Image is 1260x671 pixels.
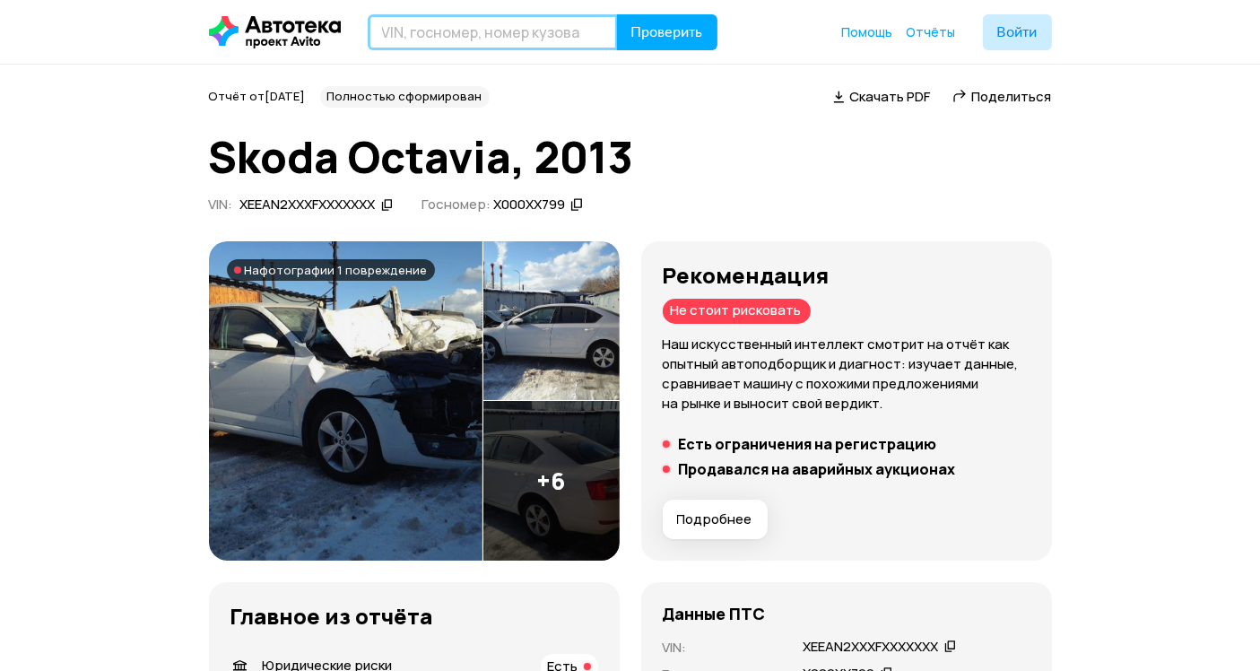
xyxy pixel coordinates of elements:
[842,23,893,40] span: Помощь
[663,604,766,623] h4: Данные ПТС
[421,195,491,213] span: Госномер:
[833,87,931,106] a: Скачать PDF
[907,23,956,41] a: Отчёты
[663,263,1030,288] h3: Рекомендация
[842,23,893,41] a: Помощь
[997,25,1038,39] span: Войти
[230,604,598,629] h3: Главное из отчёта
[209,133,1052,181] h1: Skoda Octavia, 2013
[663,299,811,324] div: Не стоит рисковать
[952,87,1052,106] a: Поделиться
[804,638,939,657] div: XEEAN2XXXFXXXXXXX
[972,87,1052,106] span: Поделиться
[983,14,1052,50] button: Войти
[679,460,956,478] h5: Продавался на аварийных аукционах
[677,510,752,528] span: Подробнее
[240,196,376,214] div: XEEAN2XXXFXXXXXXX
[663,638,782,658] p: VIN :
[493,196,565,214] div: Х000ХХ799
[663,500,768,539] button: Подробнее
[368,14,618,50] input: VIN, госномер, номер кузова
[209,195,233,213] span: VIN :
[663,335,1030,414] p: Наш искусственный интеллект смотрит на отчёт как опытный автоподборщик и диагност: изучает данные...
[679,435,937,453] h5: Есть ограничения на регистрацию
[209,88,306,104] span: Отчёт от [DATE]
[631,25,703,39] span: Проверить
[245,263,428,277] span: На фотографии 1 повреждение
[907,23,956,40] span: Отчёты
[850,87,931,106] span: Скачать PDF
[320,86,490,108] div: Полностью сформирован
[617,14,717,50] button: Проверить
